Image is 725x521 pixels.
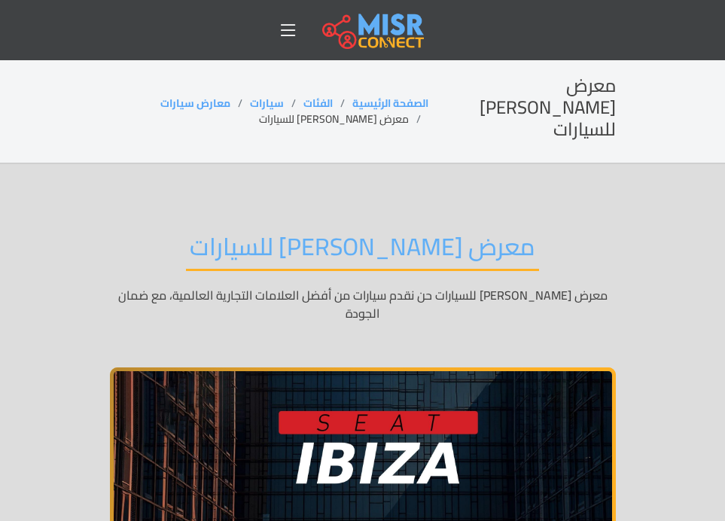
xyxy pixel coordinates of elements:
[259,111,428,127] li: معرض [PERSON_NAME] للسيارات
[160,93,230,113] a: معارض سيارات
[186,232,539,270] h2: معرض [PERSON_NAME] للسيارات
[352,93,428,113] a: الصفحة الرئيسية
[250,93,284,113] a: سيارات
[110,286,616,322] p: معرض [PERSON_NAME] للسيارات حن نقدم سيارات من أفضل العلامات التجارية العالمية، مع ضمان الجودة
[322,11,423,49] img: main.misr_connect
[428,75,615,140] h2: معرض [PERSON_NAME] للسيارات
[303,93,333,113] a: الفئات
